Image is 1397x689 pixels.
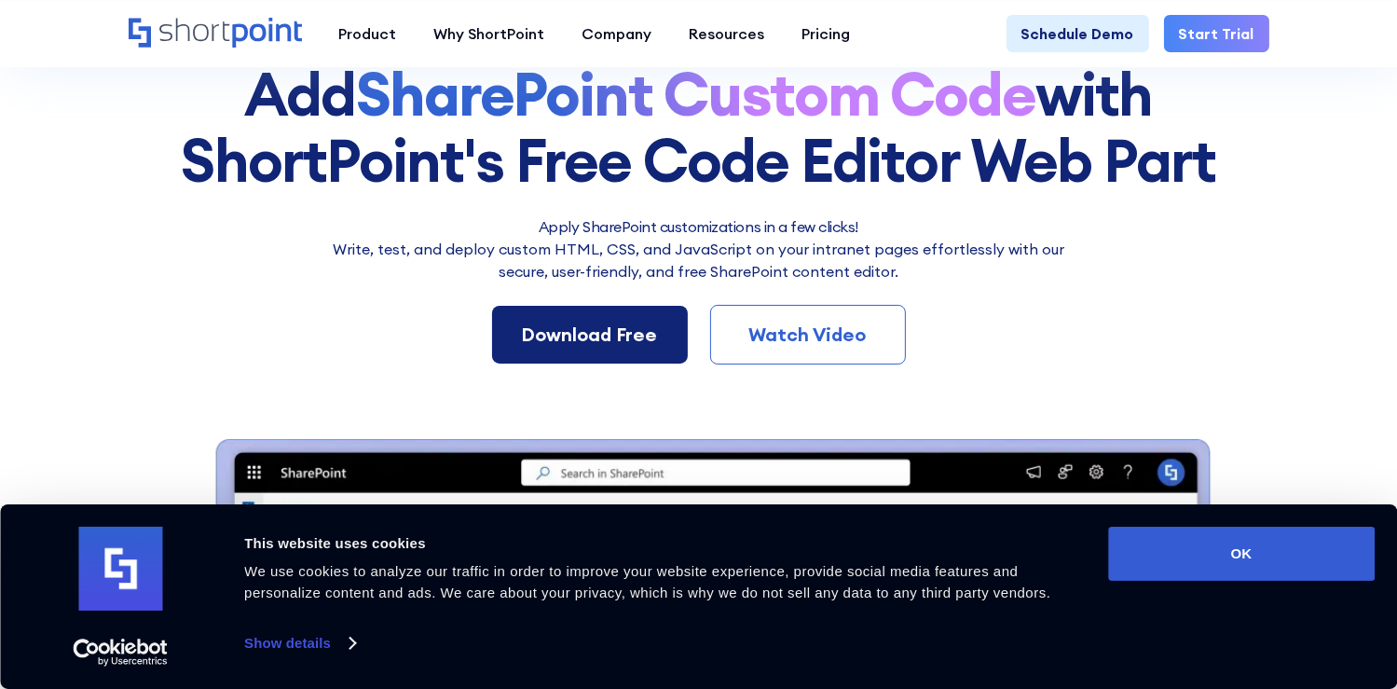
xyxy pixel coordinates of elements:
div: Download Free [522,321,658,349]
a: Schedule Demo [1007,15,1149,52]
a: Download Free [492,306,688,364]
a: Company [564,15,671,52]
a: Pricing [784,15,870,52]
a: Show details [244,629,354,657]
a: Watch Video [710,305,906,365]
img: logo [78,527,162,611]
h1: Add with ShortPoint's Free Code Editor Web Part [129,62,1269,193]
div: Pricing [802,22,851,45]
a: Home [129,18,302,49]
a: Product [321,15,416,52]
div: This website uses cookies [244,532,1087,555]
h2: Apply SharePoint customizations in a few clicks! [322,215,1076,238]
div: Watch Video [741,321,875,349]
p: Write, test, and deploy custom HTML, CSS, and JavaScript on your intranet pages effortlessly wi﻿t... [322,238,1076,282]
div: Company [582,22,652,45]
a: Resources [671,15,784,52]
button: OK [1108,527,1375,581]
div: Product [339,22,397,45]
strong: SharePoint Custom Code [356,56,1036,131]
span: We use cookies to analyze our traffic in order to improve your website experience, provide social... [244,563,1050,600]
a: Why ShortPoint [416,15,564,52]
div: Why ShortPoint [434,22,545,45]
a: Usercentrics Cookiebot - opens in a new window [39,639,202,667]
div: Resources [690,22,765,45]
a: Start Trial [1164,15,1269,52]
